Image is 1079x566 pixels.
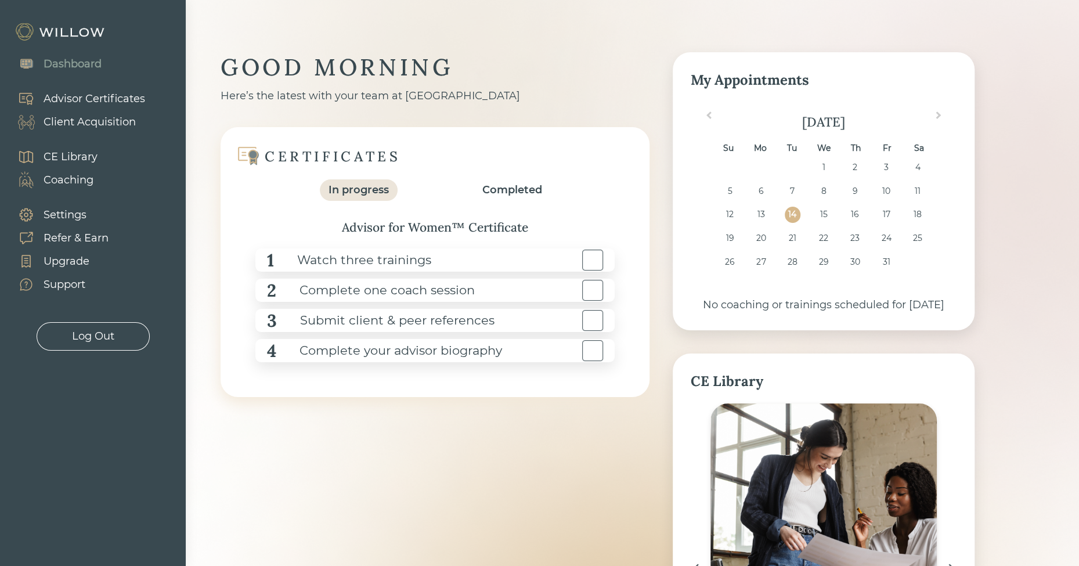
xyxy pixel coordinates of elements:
div: Choose Saturday, October 25th, 2025 [910,230,926,246]
div: Th [847,140,863,156]
div: Choose Wednesday, October 29th, 2025 [816,254,832,270]
div: CE Library [690,371,957,392]
div: Watch three trainings [274,247,431,273]
div: Choose Monday, October 6th, 2025 [753,183,769,199]
div: CE Library [44,149,98,165]
div: Complete one coach session [276,277,475,304]
a: Upgrade [6,250,109,273]
div: Choose Thursday, October 16th, 2025 [847,207,863,222]
div: Su [720,140,736,156]
div: month 2025-10 [694,160,954,277]
div: Coaching [44,172,93,188]
div: Upgrade [44,254,89,269]
div: Choose Saturday, October 11th, 2025 [910,183,926,199]
div: 2 [267,277,276,304]
a: Advisor Certificates [6,87,145,110]
div: Completed [482,182,542,198]
div: My Appointments [690,70,957,91]
div: Log Out [72,329,114,344]
div: Choose Friday, October 10th, 2025 [879,183,894,199]
a: Dashboard [6,52,102,75]
div: Choose Sunday, October 26th, 2025 [722,254,738,270]
div: Tu [784,140,800,156]
div: Choose Friday, October 31st, 2025 [879,254,894,270]
div: Choose Saturday, October 18th, 2025 [910,207,926,222]
div: Choose Monday, October 20th, 2025 [753,230,769,246]
div: Here’s the latest with your team at [GEOGRAPHIC_DATA] [221,88,649,104]
div: Choose Friday, October 3rd, 2025 [879,160,894,175]
div: In progress [329,182,389,198]
div: Choose Wednesday, October 22nd, 2025 [816,230,832,246]
div: 3 [267,308,277,334]
div: 1 [267,247,274,273]
div: Choose Sunday, October 19th, 2025 [722,230,738,246]
div: Choose Thursday, October 2nd, 2025 [847,160,863,175]
div: GOOD MORNING [221,52,649,82]
div: Support [44,277,85,293]
div: Choose Wednesday, October 1st, 2025 [816,160,832,175]
div: [DATE] [690,113,957,132]
div: No coaching or trainings scheduled for [DATE] [690,297,957,313]
div: Complete your advisor biography [276,338,502,364]
div: Choose Monday, October 13th, 2025 [753,207,769,222]
div: Choose Sunday, October 5th, 2025 [722,183,738,199]
a: Coaching [6,168,98,192]
div: Client Acquisition [44,114,136,130]
div: Choose Saturday, October 4th, 2025 [910,160,926,175]
div: Choose Friday, October 17th, 2025 [879,207,894,222]
div: Choose Friday, October 24th, 2025 [879,230,894,246]
a: Client Acquisition [6,110,145,134]
div: CERTIFICATES [265,147,400,165]
div: Choose Tuesday, October 14th, 2025 [785,207,800,222]
div: Choose Thursday, October 23rd, 2025 [847,230,863,246]
div: Choose Sunday, October 12th, 2025 [722,207,738,222]
a: CE Library [6,145,98,168]
div: Refer & Earn [44,230,109,246]
button: Previous Month [698,109,717,128]
div: Dashboard [44,56,102,72]
div: Choose Thursday, October 9th, 2025 [847,183,863,199]
div: Choose Tuesday, October 7th, 2025 [785,183,800,199]
div: Advisor for Women™ Certificate [244,218,626,237]
div: Choose Wednesday, October 15th, 2025 [816,207,832,222]
div: We [816,140,832,156]
div: Choose Tuesday, October 28th, 2025 [785,254,800,270]
img: Willow [15,23,107,41]
div: Settings [44,207,86,223]
div: Advisor Certificates [44,91,145,107]
div: Fr [879,140,895,156]
a: Refer & Earn [6,226,109,250]
div: Submit client & peer references [277,308,495,334]
div: Choose Tuesday, October 21st, 2025 [785,230,800,246]
div: Mo [752,140,768,156]
div: 4 [267,338,276,364]
div: Choose Wednesday, October 8th, 2025 [816,183,832,199]
div: Sa [911,140,927,156]
button: Next Month [930,109,949,128]
div: Choose Monday, October 27th, 2025 [753,254,769,270]
div: Choose Thursday, October 30th, 2025 [847,254,863,270]
a: Settings [6,203,109,226]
